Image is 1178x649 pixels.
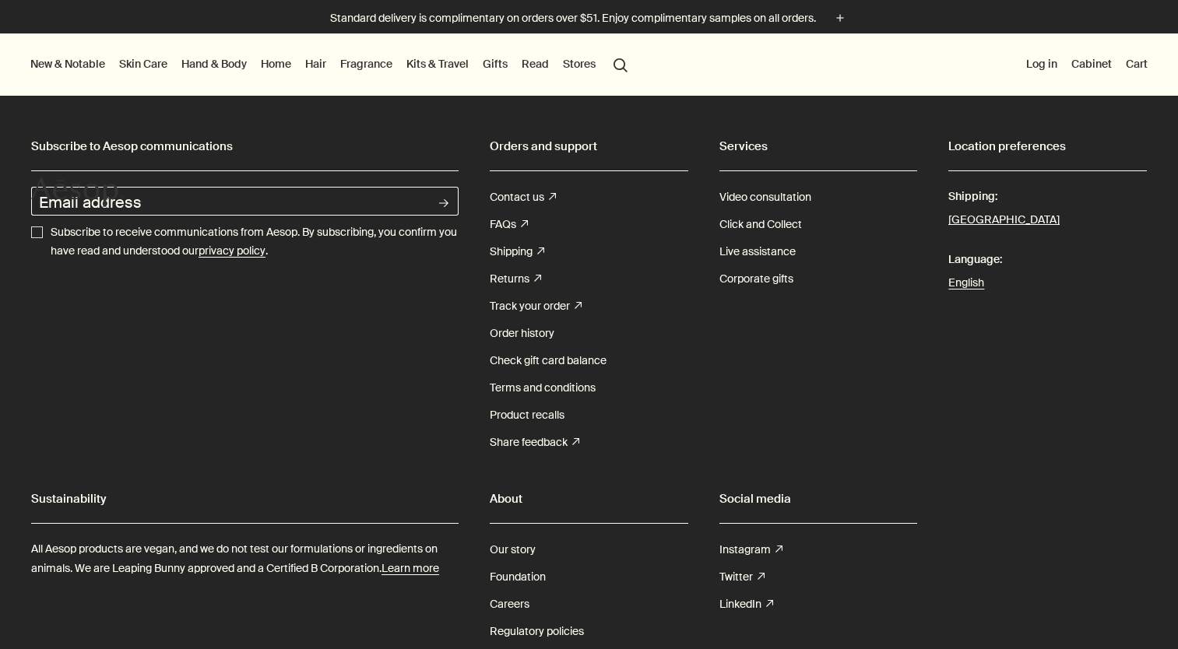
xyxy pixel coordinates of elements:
[1068,54,1115,74] a: Cabinet
[719,211,802,238] a: Click and Collect
[199,242,265,261] a: privacy policy
[330,10,816,26] p: Standard delivery is complimentary on orders over $51. Enjoy complimentary samples on all orders.
[719,135,918,158] h2: Services
[490,487,688,510] h2: About
[1023,54,1060,74] button: Log in
[1023,33,1151,96] nav: supplementary
[719,591,773,618] a: LinkedIn
[337,54,396,74] a: Fragrance
[719,238,796,265] a: Live assistance
[116,54,171,74] a: Skin Care
[258,54,294,74] a: Home
[519,54,552,74] a: Read
[490,265,541,293] a: Returns
[719,184,811,211] a: Video consultation
[27,54,108,74] button: New & Notable
[490,238,544,265] a: Shipping
[382,561,439,575] u: Learn more
[27,33,635,96] nav: primary
[490,402,564,429] a: Product recalls
[31,135,459,158] h2: Subscribe to Aesop communications
[31,187,430,216] input: Email address
[948,246,1147,273] span: Language:
[490,618,584,645] a: Regulatory policies
[31,487,459,510] h2: Sustainability
[490,211,528,238] a: FAQs
[490,347,607,374] a: Check gift card balance
[490,536,536,563] a: Our story
[719,563,765,591] a: Twitter
[490,135,688,158] h2: Orders and support
[490,374,596,402] a: Terms and conditions
[948,135,1147,158] h2: Location preferences
[490,563,546,591] a: Foundation
[199,244,265,258] u: privacy policy
[948,210,1060,230] button: [GEOGRAPHIC_DATA]
[607,49,635,79] button: Open search
[948,273,1147,293] a: English
[490,591,529,618] a: Careers
[27,173,128,216] a: Aesop
[178,54,250,74] a: Hand & Body
[490,320,554,347] a: Order history
[403,54,472,74] a: Kits & Travel
[31,539,459,578] p: All Aesop products are vegan, and we do not test our formulations or ingredients on animals. We a...
[948,183,1147,210] span: Shipping:
[490,293,582,320] a: Track your order
[31,177,125,208] svg: Aesop
[480,54,511,74] a: Gifts
[330,9,849,27] button: Standard delivery is complimentary on orders over $51. Enjoy complimentary samples on all orders.
[490,184,556,211] a: Contact us
[302,54,329,74] a: Hair
[560,54,599,74] button: Stores
[51,223,459,261] p: Subscribe to receive communications from Aesop. By subscribing, you confirm you have read and und...
[719,265,793,293] a: Corporate gifts
[719,487,918,510] h2: Social media
[490,429,579,456] a: Share feedback
[1123,54,1151,74] button: Cart
[382,559,439,578] a: Learn more
[719,536,782,563] a: Instagram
